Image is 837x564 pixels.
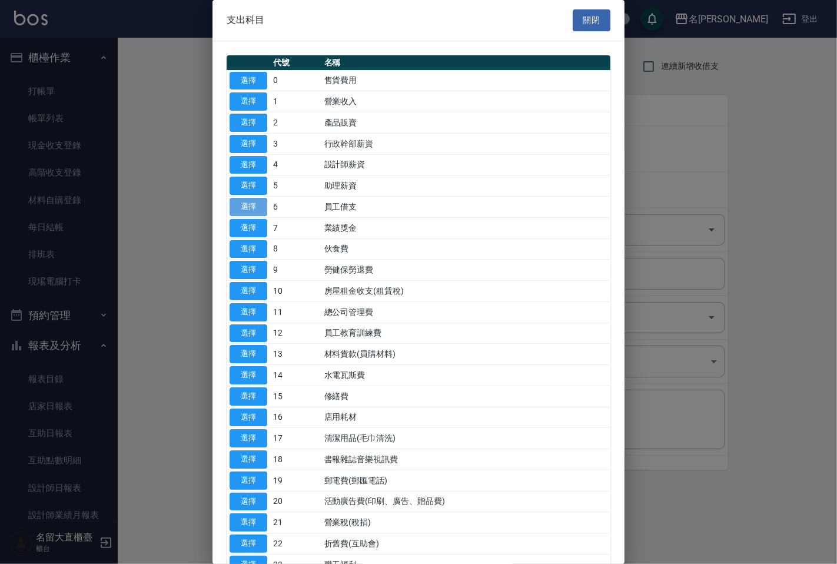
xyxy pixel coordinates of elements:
[230,409,267,427] button: 選擇
[230,261,267,279] button: 選擇
[270,407,321,428] td: 16
[321,301,610,323] td: 總公司管理費
[230,156,267,174] button: 選擇
[321,365,610,386] td: 水電瓦斯費
[321,175,610,197] td: 助理薪資
[230,282,267,300] button: 選擇
[227,14,264,26] span: 支出科目
[230,135,267,153] button: 選擇
[321,55,610,71] th: 名稱
[270,260,321,281] td: 9
[270,428,321,449] td: 17
[573,9,610,31] button: 關閉
[270,386,321,407] td: 15
[270,449,321,470] td: 18
[321,512,610,533] td: 營業稅(稅捐)
[270,238,321,260] td: 8
[270,323,321,344] td: 12
[321,133,610,154] td: 行政幹部薪資
[321,197,610,218] td: 員工借支
[270,301,321,323] td: 11
[230,387,267,406] button: 選擇
[230,429,267,447] button: 選擇
[230,450,267,469] button: 選擇
[230,324,267,343] button: 選擇
[270,197,321,218] td: 6
[230,535,267,553] button: 選擇
[270,112,321,134] td: 2
[321,344,610,365] td: 材料貨款(員購材料)
[270,281,321,302] td: 10
[321,91,610,112] td: 營業收入
[270,70,321,91] td: 0
[321,386,610,407] td: 修繕費
[230,493,267,511] button: 選擇
[230,513,267,532] button: 選擇
[321,323,610,344] td: 員工教育訓練費
[270,470,321,491] td: 19
[321,238,610,260] td: 伙食費
[321,217,610,238] td: 業績獎金
[230,198,267,216] button: 選擇
[230,114,267,132] button: 選擇
[230,240,267,258] button: 選擇
[230,303,267,321] button: 選擇
[230,177,267,195] button: 選擇
[321,112,610,134] td: 產品販賣
[321,70,610,91] td: 售貨費用
[321,281,610,302] td: 房屋租金收支(租賃稅)
[230,72,267,90] button: 選擇
[230,472,267,490] button: 選擇
[270,365,321,386] td: 14
[321,260,610,281] td: 勞健保勞退費
[321,470,610,491] td: 郵電費(郵匯電話)
[230,366,267,384] button: 選擇
[270,217,321,238] td: 7
[230,92,267,111] button: 選擇
[321,154,610,175] td: 設計師薪資
[270,175,321,197] td: 5
[270,491,321,512] td: 20
[270,344,321,365] td: 13
[270,55,321,71] th: 代號
[321,428,610,449] td: 清潔用品(毛巾清洗)
[270,154,321,175] td: 4
[321,407,610,428] td: 店用耗材
[270,533,321,555] td: 22
[270,133,321,154] td: 3
[321,533,610,555] td: 折舊費(互助會)
[230,345,267,363] button: 選擇
[321,449,610,470] td: 書報雜誌音樂視訊費
[321,491,610,512] td: 活動廣告費(印刷、廣告、贈品費)
[270,512,321,533] td: 21
[270,91,321,112] td: 1
[230,219,267,237] button: 選擇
